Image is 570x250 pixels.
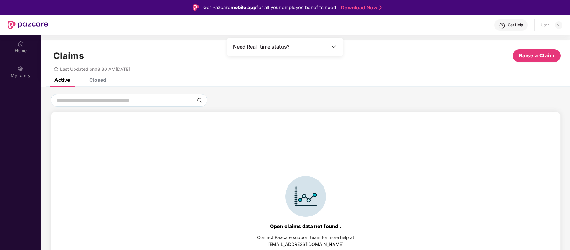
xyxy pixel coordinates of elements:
img: Logo [193,4,199,11]
div: Get Pazcare for all your employee benefits need [203,4,336,11]
img: svg+xml;base64,PHN2ZyBpZD0iSWNvbl9DbGFpbSIgZGF0YS1uYW1lPSJJY29uIENsYWltIiB4bWxucz0iaHR0cDovL3d3dy... [285,176,326,217]
img: svg+xml;base64,PHN2ZyBpZD0iU2VhcmNoLTMyeDMyIiB4bWxucz0iaHR0cDovL3d3dy53My5vcmcvMjAwMC9zdmciIHdpZH... [197,98,202,103]
strong: mobile app [231,4,256,10]
div: Contact Pazcare support team for more help at [257,234,354,241]
img: svg+xml;base64,PHN2ZyBpZD0iRHJvcGRvd24tMzJ4MzIiIHhtbG5zPSJodHRwOi8vd3d3LnczLm9yZy8yMDAwL3N2ZyIgd2... [556,23,561,28]
div: Active [54,77,70,83]
a: Download Now [341,4,380,11]
img: svg+xml;base64,PHN2ZyBpZD0iSG9tZSIgeG1sbnM9Imh0dHA6Ly93d3cudzMub3JnLzIwMDAvc3ZnIiB3aWR0aD0iMjAiIG... [18,41,24,47]
img: New Pazcare Logo [8,21,48,29]
span: Last Updated on 08:30 AM[DATE] [60,66,130,72]
span: Need Real-time status? [233,44,290,50]
img: svg+xml;base64,PHN2ZyB3aWR0aD0iMjAiIGhlaWdodD0iMjAiIHZpZXdCb3g9IjAgMCAyMCAyMCIgZmlsbD0ibm9uZSIgeG... [18,65,24,72]
div: Get Help [508,23,523,28]
img: svg+xml;base64,PHN2ZyBpZD0iSGVscC0zMngzMiIgeG1sbnM9Imh0dHA6Ly93d3cudzMub3JnLzIwMDAvc3ZnIiB3aWR0aD... [499,23,505,29]
img: Toggle Icon [331,44,337,50]
h1: Claims [53,50,84,61]
div: Open claims data not found . [270,223,341,229]
img: Stroke [379,4,382,11]
div: Closed [89,77,106,83]
span: redo [54,66,58,72]
div: User [541,23,549,28]
a: [EMAIL_ADDRESS][DOMAIN_NAME] [268,242,344,247]
button: Raise a Claim [513,49,561,62]
span: Raise a Claim [519,52,555,60]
